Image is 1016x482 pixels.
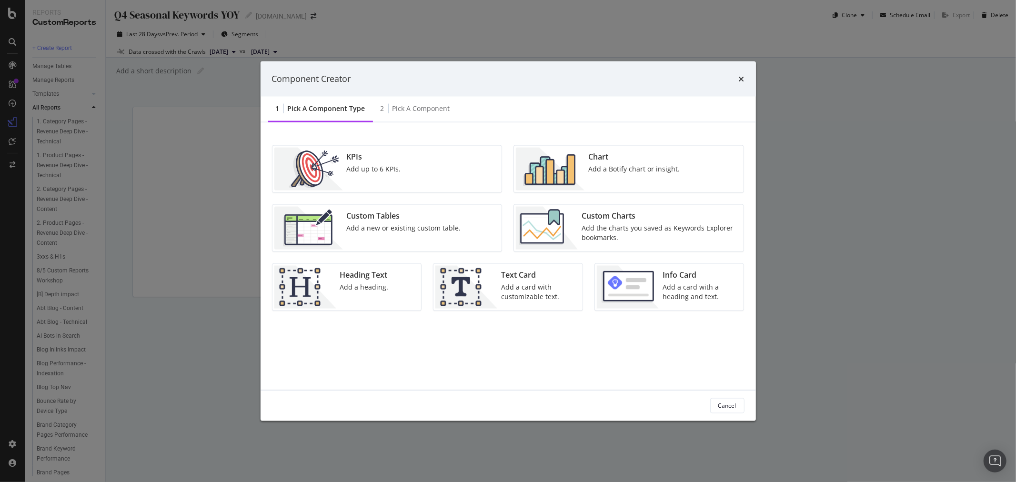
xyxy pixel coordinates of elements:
[663,282,738,301] div: Add a card with a heading and text.
[984,450,1006,472] div: Open Intercom Messenger
[347,210,461,221] div: Custom Tables
[274,265,336,308] img: CtJ9-kHf.png
[381,103,384,113] div: 2
[392,103,450,113] div: Pick a Component
[582,210,738,221] div: Custom Charts
[501,282,577,301] div: Add a card with customizable text.
[288,103,365,113] div: Pick a Component type
[663,269,738,280] div: Info Card
[276,103,280,113] div: 1
[588,164,680,173] div: Add a Botify chart or insight.
[501,269,577,280] div: Text Card
[588,151,680,162] div: Chart
[347,151,401,162] div: KPIs
[582,223,738,242] div: Add the charts you saved as Keywords Explorer bookmarks.
[347,164,401,173] div: Add up to 6 KPIs.
[261,61,756,421] div: modal
[340,282,389,291] div: Add a heading.
[516,206,578,249] img: Chdk0Fza.png
[739,73,744,85] div: times
[435,265,497,308] img: CIPqJSrR.png
[710,398,744,413] button: Cancel
[347,223,461,232] div: Add a new or existing custom table.
[516,147,584,190] img: BHjNRGjj.png
[718,402,736,410] div: Cancel
[272,73,351,85] div: Component Creator
[274,206,343,249] img: CzM_nd8v.png
[274,147,343,190] img: __UUOcd1.png
[597,265,659,308] img: 9fcGIRyhgxRLRpur6FCk681sBQ4rDmX99LnU5EkywwAAAAAElFTkSuQmCC
[340,269,389,280] div: Heading Text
